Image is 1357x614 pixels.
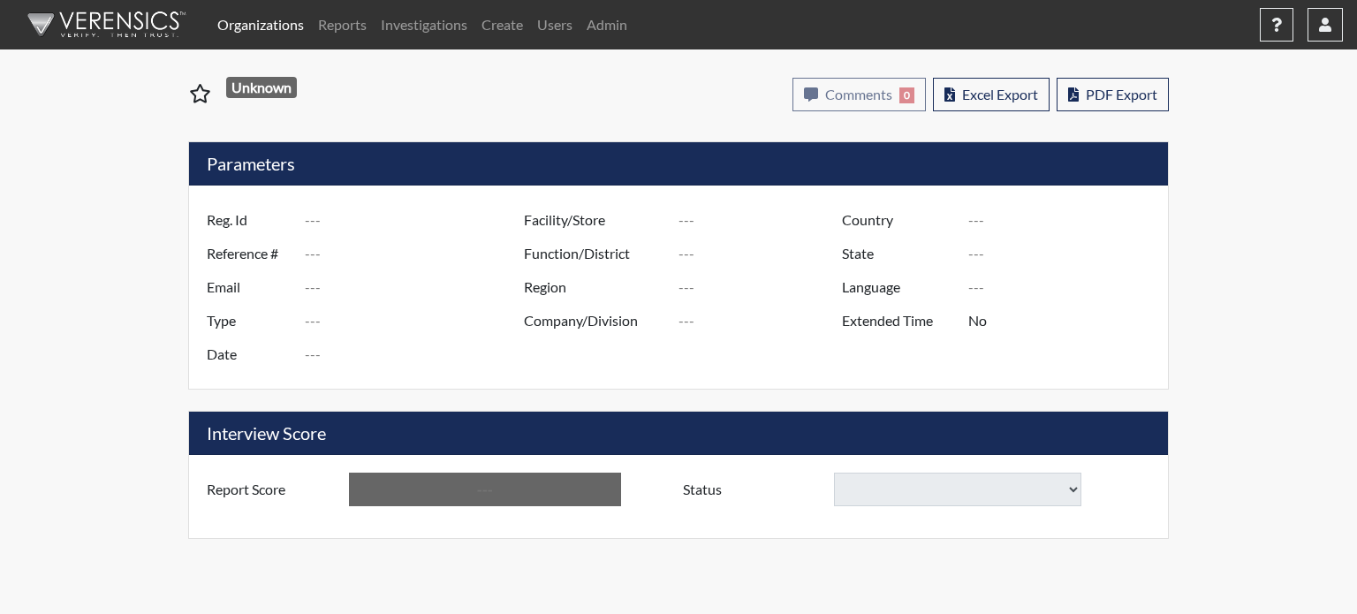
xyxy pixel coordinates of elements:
[829,270,968,304] label: Language
[829,237,968,270] label: State
[189,142,1168,186] h5: Parameters
[193,237,305,270] label: Reference #
[968,270,1164,304] input: ---
[193,473,349,506] label: Report Score
[825,86,892,102] span: Comments
[226,77,298,98] span: Unknown
[899,87,914,103] span: 0
[305,270,528,304] input: ---
[511,304,678,337] label: Company/Division
[474,7,530,42] a: Create
[530,7,580,42] a: Users
[305,337,528,371] input: ---
[349,473,621,506] input: ---
[678,304,846,337] input: ---
[193,304,305,337] label: Type
[829,203,968,237] label: Country
[968,203,1164,237] input: ---
[305,237,528,270] input: ---
[678,237,846,270] input: ---
[193,337,305,371] label: Date
[678,270,846,304] input: ---
[829,304,968,337] label: Extended Time
[962,86,1038,102] span: Excel Export
[511,237,678,270] label: Function/District
[933,78,1050,111] button: Excel Export
[193,203,305,237] label: Reg. Id
[670,473,1164,506] div: Document a decision to hire or decline a candiate
[189,412,1168,455] h5: Interview Score
[792,78,926,111] button: Comments0
[311,7,374,42] a: Reports
[1086,86,1157,102] span: PDF Export
[511,270,678,304] label: Region
[968,237,1164,270] input: ---
[305,304,528,337] input: ---
[968,304,1164,337] input: ---
[1057,78,1169,111] button: PDF Export
[580,7,634,42] a: Admin
[305,203,528,237] input: ---
[511,203,678,237] label: Facility/Store
[210,7,311,42] a: Organizations
[678,203,846,237] input: ---
[193,270,305,304] label: Email
[374,7,474,42] a: Investigations
[670,473,834,506] label: Status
